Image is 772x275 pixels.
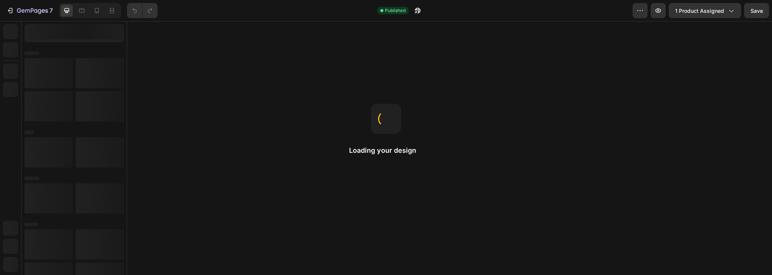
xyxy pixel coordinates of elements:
span: 1 product assigned [675,7,724,15]
p: 7 [49,6,53,15]
button: 7 [3,3,56,18]
button: Save [744,3,769,18]
span: Save [751,8,763,14]
button: 1 product assigned [669,3,741,18]
span: Published [385,7,406,14]
div: Undo/Redo [127,3,158,18]
h2: Loading your design [349,146,423,155]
